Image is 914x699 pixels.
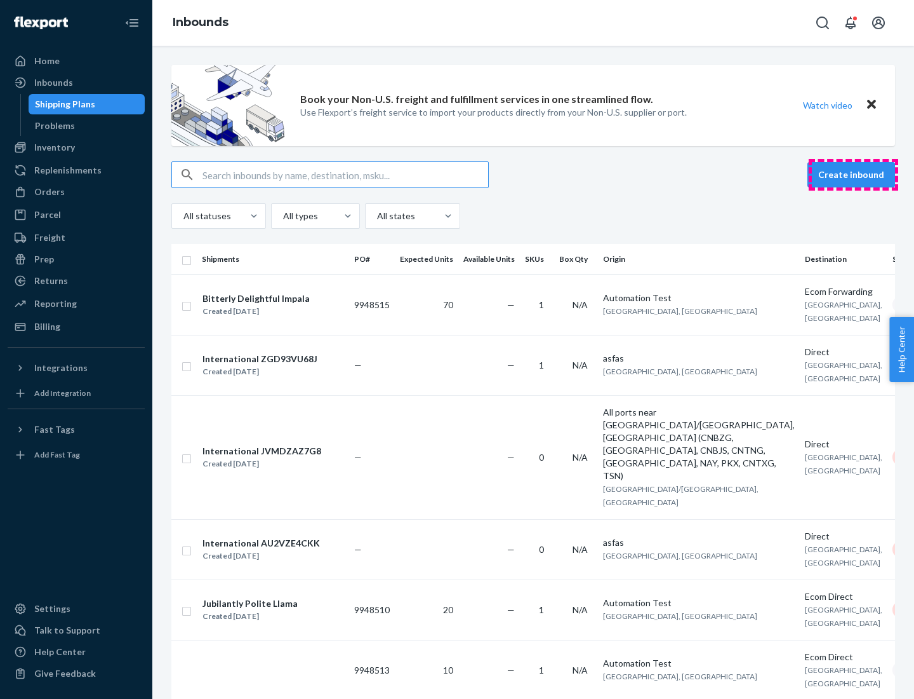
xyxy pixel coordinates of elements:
div: Give Feedback [34,667,96,680]
div: Created [DATE] [202,365,317,378]
div: Created [DATE] [202,550,320,562]
div: Returns [34,275,68,287]
th: Available Units [458,244,520,275]
span: — [354,544,362,555]
button: Fast Tags [8,419,145,440]
span: 0 [539,452,544,463]
div: Direct [805,346,882,358]
span: [GEOGRAPHIC_DATA], [GEOGRAPHIC_DATA] [805,665,882,688]
div: Created [DATE] [202,458,321,470]
span: — [354,452,362,463]
a: Talk to Support [8,620,145,641]
td: 9948515 [349,275,395,335]
span: — [507,604,515,615]
a: Orders [8,182,145,202]
button: Open account menu [866,10,891,36]
input: Search inbounds by name, destination, msku... [202,162,488,187]
a: Reporting [8,294,145,314]
div: Ecom Forwarding [805,285,882,298]
div: International JVMDZAZ7G8 [202,445,321,458]
p: Use Flexport’s freight service to import your products directly from your Non-U.S. supplier or port. [300,106,687,119]
span: — [507,360,515,370]
div: Freight [34,231,65,244]
div: Prep [34,253,54,266]
div: Inbounds [34,76,73,89]
div: International ZGD93VU68J [202,353,317,365]
div: Created [DATE] [202,305,310,318]
a: Parcel [8,205,145,225]
span: N/A [573,604,588,615]
span: — [507,544,515,555]
th: Shipments [197,244,349,275]
button: Give Feedback [8,663,145,684]
span: N/A [573,360,588,370]
span: 0 [539,544,544,555]
div: All ports near [GEOGRAPHIC_DATA]/[GEOGRAPHIC_DATA], [GEOGRAPHIC_DATA] (CNBZG, [GEOGRAPHIC_DATA], ... [603,406,795,482]
th: Box Qty [554,244,598,275]
div: Integrations [34,362,88,374]
span: [GEOGRAPHIC_DATA], [GEOGRAPHIC_DATA] [805,360,882,383]
div: Automation Test [603,292,795,304]
th: SKUs [520,244,554,275]
a: Replenishments [8,160,145,180]
span: [GEOGRAPHIC_DATA], [GEOGRAPHIC_DATA] [603,672,757,681]
span: N/A [573,452,588,463]
a: Add Fast Tag [8,445,145,465]
button: Watch video [795,96,861,114]
div: asfas [603,536,795,549]
ol: breadcrumbs [162,4,239,41]
button: Integrations [8,358,145,378]
div: Inventory [34,141,75,154]
span: [GEOGRAPHIC_DATA], [GEOGRAPHIC_DATA] [603,551,757,560]
a: Inbounds [173,15,228,29]
a: Inbounds [8,72,145,93]
a: Inventory [8,137,145,158]
div: Add Integration [34,388,91,398]
span: — [354,360,362,370]
span: N/A [573,544,588,555]
div: Home [34,55,60,67]
div: Add Fast Tag [34,449,80,460]
a: Freight [8,227,145,248]
span: 1 [539,360,544,370]
span: — [507,299,515,310]
div: International AU2VZE4CKK [202,537,320,550]
a: Prep [8,249,145,269]
div: Orders [34,186,65,198]
div: Ecom Direct [805,651,882,663]
div: Automation Test [603,597,795,609]
div: Help Center [34,646,86,658]
button: Close Navigation [119,10,145,36]
button: Help Center [889,317,914,382]
div: asfas [603,352,795,365]
a: Shipping Plans [29,94,145,114]
a: Settings [8,599,145,619]
button: Create inbound [807,162,895,187]
div: Reporting [34,297,77,310]
div: Direct [805,438,882,451]
span: [GEOGRAPHIC_DATA]/[GEOGRAPHIC_DATA], [GEOGRAPHIC_DATA] [603,484,758,507]
span: — [507,665,515,675]
p: Book your Non-U.S. freight and fulfillment services in one streamlined flow. [300,92,653,107]
div: Replenishments [34,164,102,177]
th: PO# [349,244,395,275]
span: 20 [443,604,453,615]
span: 10 [443,665,453,675]
div: Talk to Support [34,624,100,637]
input: All types [282,210,283,222]
td: 9948510 [349,580,395,640]
div: Settings [34,602,70,615]
th: Destination [800,244,887,275]
div: Fast Tags [34,423,75,436]
input: All statuses [182,210,183,222]
div: Billing [34,320,60,333]
div: Automation Test [603,657,795,670]
div: Ecom Direct [805,590,882,603]
div: Problems [35,119,75,132]
a: Help Center [8,642,145,662]
span: [GEOGRAPHIC_DATA], [GEOGRAPHIC_DATA] [805,605,882,628]
span: [GEOGRAPHIC_DATA], [GEOGRAPHIC_DATA] [805,545,882,567]
div: Jubilantly Polite Llama [202,597,298,610]
span: 1 [539,604,544,615]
